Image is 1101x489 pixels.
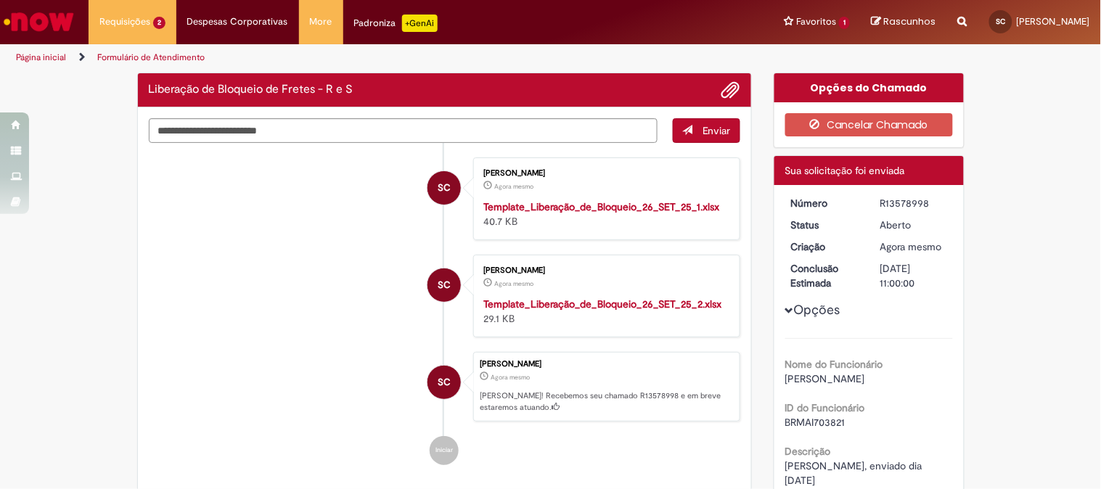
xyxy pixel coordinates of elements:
div: 29/09/2025 19:34:28 [880,239,948,254]
span: Agora mesmo [494,182,533,191]
time: 29/09/2025 19:34:19 [494,182,533,191]
span: Requisições [99,15,150,29]
div: Padroniza [354,15,438,32]
div: Opções do Chamado [774,73,964,102]
time: 29/09/2025 19:34:28 [880,240,942,253]
div: Samara Dias Muniz Da Costa [427,268,461,302]
img: ServiceNow [1,7,76,36]
p: +GenAi [402,15,438,32]
span: Agora mesmo [491,373,530,382]
h2: Liberação de Bloqueio de Fretes - R e S Histórico de tíquete [149,83,353,96]
div: Samara Dias Muniz Da Costa [427,171,461,205]
div: [DATE] 11:00:00 [880,261,948,290]
b: ID do Funcionário [785,401,865,414]
b: Nome do Funcionário [785,358,883,371]
dt: Número [780,196,869,210]
span: BRMAI703821 [785,416,846,429]
button: Enviar [673,118,740,143]
time: 29/09/2025 19:34:19 [494,279,533,288]
span: SC [996,17,1006,26]
div: 40.7 KB [483,200,725,229]
div: [PERSON_NAME] [483,266,725,275]
span: [PERSON_NAME], enviado dia [DATE] [785,459,925,487]
button: Cancelar Chamado [785,113,953,136]
span: [PERSON_NAME] [1017,15,1090,28]
li: Samara Dias Muniz Da Costa [149,352,741,422]
a: Template_Liberação_de_Bloqueio_26_SET_25_1.xlsx [483,200,719,213]
a: Rascunhos [872,15,936,29]
span: Agora mesmo [494,279,533,288]
span: Sua solicitação foi enviada [785,164,905,177]
span: SC [438,365,451,400]
span: Rascunhos [884,15,936,28]
span: More [310,15,332,29]
ul: Trilhas de página [11,44,723,71]
dt: Conclusão Estimada [780,261,869,290]
a: Template_Liberação_de_Bloqueio_26_SET_25_2.xlsx [483,297,721,311]
button: Adicionar anexos [721,81,740,99]
p: [PERSON_NAME]! Recebemos seu chamado R13578998 e em breve estaremos atuando. [480,390,732,413]
span: SC [438,268,451,303]
span: SC [438,170,451,205]
span: Enviar [703,124,731,137]
span: [PERSON_NAME] [785,372,865,385]
dt: Criação [780,239,869,254]
span: Despesas Corporativas [187,15,288,29]
div: R13578998 [880,196,948,210]
span: 1 [839,17,850,29]
div: 29.1 KB [483,297,725,326]
span: Favoritos [796,15,836,29]
a: Formulário de Atendimento [97,52,205,63]
b: Descrição [785,445,831,458]
div: Samara Dias Muniz Da Costa [427,366,461,399]
div: Aberto [880,218,948,232]
span: 2 [153,17,165,29]
dt: Status [780,218,869,232]
div: [PERSON_NAME] [480,360,732,369]
time: 29/09/2025 19:34:28 [491,373,530,382]
textarea: Digite sua mensagem aqui... [149,118,658,143]
span: Agora mesmo [880,240,942,253]
div: [PERSON_NAME] [483,169,725,178]
ul: Histórico de tíquete [149,143,741,480]
a: Página inicial [16,52,66,63]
